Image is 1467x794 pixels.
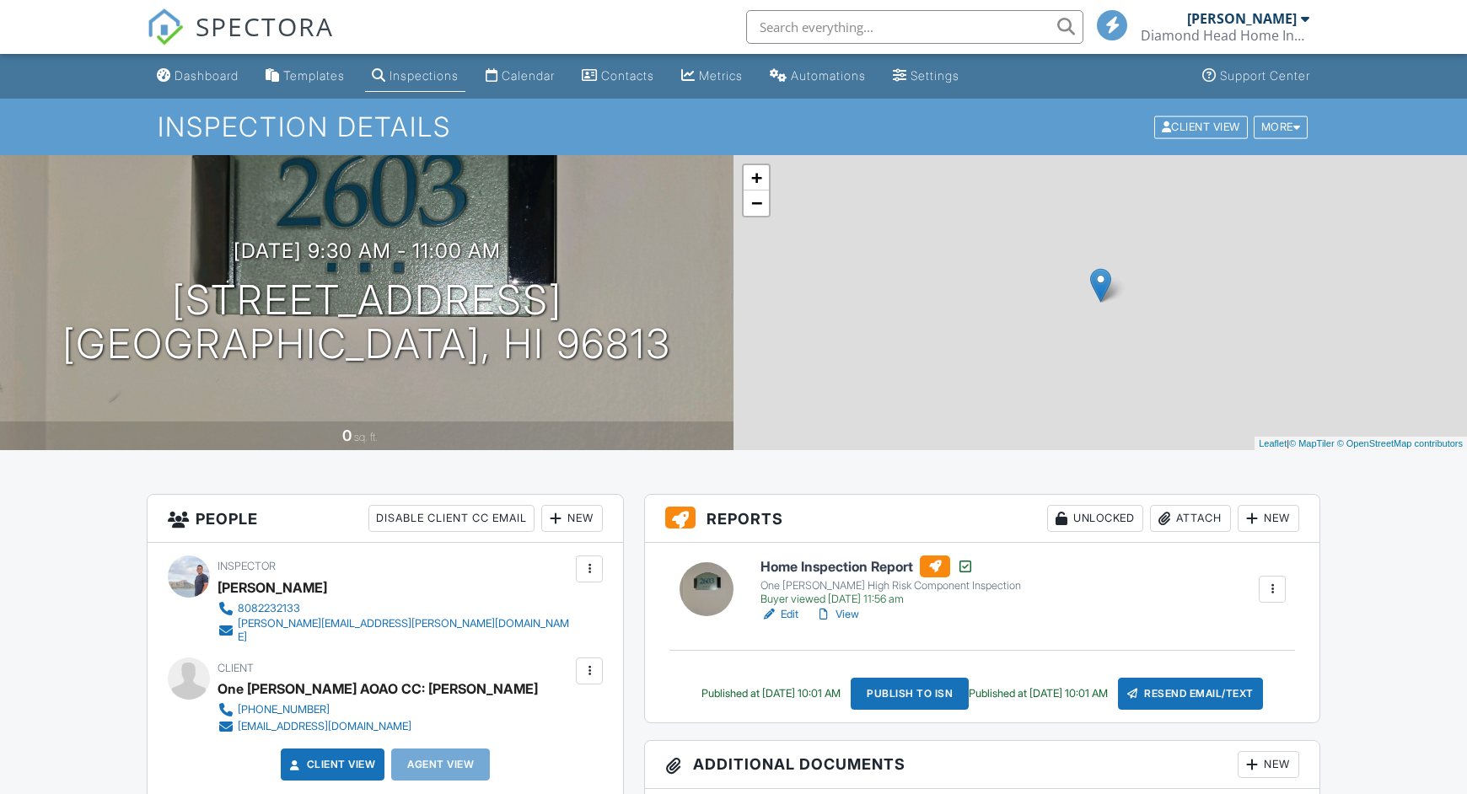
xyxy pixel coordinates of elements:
div: Settings [911,68,959,83]
div: Metrics [699,68,743,83]
h3: [DATE] 9:30 am - 11:00 am [234,239,501,262]
h3: People [148,495,623,543]
div: [PERSON_NAME][EMAIL_ADDRESS][PERSON_NAME][DOMAIN_NAME] [238,617,572,644]
div: 8082232133 [238,602,300,615]
a: Settings [886,61,966,92]
h1: Inspection Details [158,112,1309,142]
a: Support Center [1196,61,1317,92]
a: SPECTORA [147,23,334,58]
a: Metrics [674,61,750,92]
div: Calendar [502,68,555,83]
span: Client [218,662,254,674]
a: Edit [760,606,798,623]
div: [PERSON_NAME] [218,575,327,600]
a: Templates [259,61,352,92]
a: Contacts [575,61,661,92]
input: Search everything... [746,10,1083,44]
div: Resend Email/Text [1118,678,1263,710]
div: [EMAIL_ADDRESS][DOMAIN_NAME] [238,720,411,733]
div: One [PERSON_NAME] AOAO CC: [PERSON_NAME] [218,676,538,701]
div: Disable Client CC Email [368,505,535,532]
a: [PERSON_NAME][EMAIL_ADDRESS][PERSON_NAME][DOMAIN_NAME] [218,617,572,644]
div: | [1255,437,1467,451]
div: [PHONE_NUMBER] [238,703,330,716]
div: Attach [1150,505,1231,532]
div: Published at [DATE] 10:01 AM [701,687,841,700]
img: The Best Home Inspection Software - Spectora [147,8,184,46]
div: [PERSON_NAME] [1187,10,1297,27]
div: New [1238,751,1299,778]
a: Inspections [365,61,465,92]
h6: Home Inspection Report [760,555,1021,577]
a: Client View [287,756,376,773]
div: Publish to ISN [851,678,969,710]
span: SPECTORA [196,8,334,44]
div: Automations [791,68,866,83]
span: sq. ft. [354,431,378,443]
div: Published at [DATE] 10:01 AM [969,687,1108,700]
div: More [1254,115,1308,138]
div: Contacts [601,68,654,83]
a: Client View [1153,120,1252,132]
div: Dashboard [175,68,239,83]
a: © OpenStreetMap contributors [1337,438,1463,448]
a: Zoom in [744,165,769,190]
div: Inspections [390,68,459,83]
span: Inspector [218,560,276,572]
div: One [PERSON_NAME] High Risk Component Inspection [760,579,1021,593]
a: Home Inspection Report One [PERSON_NAME] High Risk Component Inspection Buyer viewed [DATE] 11:56 am [760,555,1021,606]
h3: Reports [645,495,1319,543]
a: Leaflet [1259,438,1287,448]
div: Unlocked [1047,505,1143,532]
div: New [1238,505,1299,532]
a: View [815,606,859,623]
h3: Additional Documents [645,741,1319,789]
a: Dashboard [150,61,245,92]
div: Client View [1154,115,1248,138]
div: Diamond Head Home Inspections [1141,27,1309,44]
div: Templates [283,68,345,83]
a: Automations (Basic) [763,61,873,92]
div: Buyer viewed [DATE] 11:56 am [760,593,1021,606]
div: Support Center [1220,68,1310,83]
a: [EMAIL_ADDRESS][DOMAIN_NAME] [218,718,524,735]
div: New [541,505,603,532]
a: [PHONE_NUMBER] [218,701,524,718]
a: 8082232133 [218,600,572,617]
div: 0 [342,427,352,444]
a: Calendar [479,61,562,92]
a: Zoom out [744,190,769,216]
a: © MapTiler [1289,438,1335,448]
h1: [STREET_ADDRESS] [GEOGRAPHIC_DATA], HI 96813 [62,278,671,367]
